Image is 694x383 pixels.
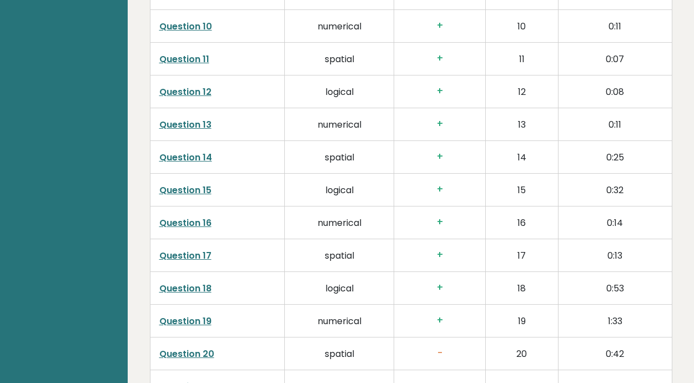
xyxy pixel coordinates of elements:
h3: + [403,20,476,32]
a: Question 14 [159,151,212,164]
td: spatial [284,337,394,370]
td: logical [284,271,394,304]
td: 14 [485,140,558,173]
td: logical [284,173,394,206]
td: 0:14 [558,206,672,239]
td: numerical [284,9,394,42]
h3: + [403,85,476,97]
td: 0:42 [558,337,672,370]
td: 0:11 [558,108,672,140]
a: Question 13 [159,118,212,131]
td: 19 [485,304,558,337]
td: spatial [284,140,394,173]
a: Question 18 [159,282,212,295]
td: 0:08 [558,75,672,108]
h3: + [403,282,476,294]
a: Question 15 [159,184,212,196]
td: 13 [485,108,558,140]
a: Question 19 [159,315,212,327]
a: Question 17 [159,249,212,262]
a: Question 20 [159,347,214,360]
td: 16 [485,206,558,239]
a: Question 12 [159,85,212,98]
td: 17 [485,239,558,271]
td: 0:11 [558,9,672,42]
h3: - [403,347,476,359]
h3: + [403,184,476,195]
td: 0:07 [558,42,672,75]
td: numerical [284,304,394,337]
h3: + [403,151,476,163]
td: spatial [284,239,394,271]
td: 0:25 [558,140,672,173]
td: 18 [485,271,558,304]
td: 20 [485,337,558,370]
a: Question 10 [159,20,212,33]
td: 12 [485,75,558,108]
a: Question 11 [159,53,209,65]
td: 0:32 [558,173,672,206]
td: 0:53 [558,271,672,304]
td: 10 [485,9,558,42]
h3: + [403,216,476,228]
h3: + [403,53,476,64]
h3: + [403,118,476,130]
td: 15 [485,173,558,206]
h3: + [403,249,476,261]
a: Question 16 [159,216,212,229]
td: logical [284,75,394,108]
td: spatial [284,42,394,75]
td: 0:13 [558,239,672,271]
td: numerical [284,108,394,140]
td: 1:33 [558,304,672,337]
td: numerical [284,206,394,239]
td: 11 [485,42,558,75]
h3: + [403,315,476,326]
